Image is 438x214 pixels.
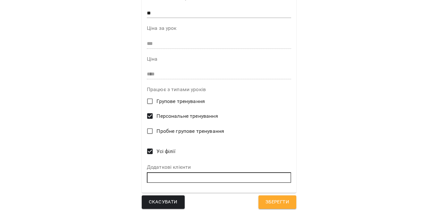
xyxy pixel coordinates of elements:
[156,127,224,135] span: Пробне групове тренування
[156,148,175,155] span: Усі філії
[147,26,291,31] label: Ціна за урок
[147,165,291,170] label: Додаткові клієнти
[156,98,205,105] span: Групове тренування
[265,198,289,206] span: Зберегти
[258,195,296,209] button: Зберегти
[156,112,218,120] span: Персональне тренування
[147,87,291,92] label: Працює з типами уроків
[147,56,291,62] label: Ціна
[142,195,185,209] button: Скасувати
[149,198,178,206] span: Скасувати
